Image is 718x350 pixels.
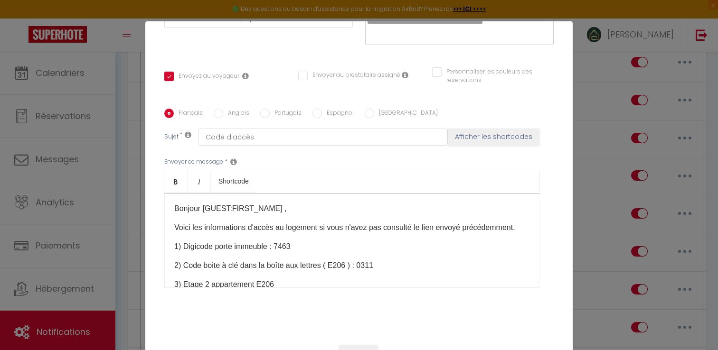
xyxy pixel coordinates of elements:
a: Italic [188,170,211,193]
p: 3) Etage 2 appartement E206 [174,279,529,290]
p: 1) Digicode porte immeuble : 7463 [174,241,529,252]
a: Shortcode [211,170,256,193]
label: Anglais [223,109,249,119]
p: ​2) Code boite à clé dans la boîte aux lettres ( E206 ) : 0311 [174,260,529,271]
i: Message [230,158,237,166]
i: Envoyer au prestataire si il est assigné [402,71,408,79]
label: Envoyer ce message [164,157,223,166]
label: Espagnol [322,109,354,119]
label: Portugais [270,109,302,119]
label: [GEOGRAPHIC_DATA] [374,109,438,119]
p: Bonjour [GUEST:FIRST_NAME]​ , [174,203,529,214]
label: Français [174,109,203,119]
button: Afficher les shortcodes [448,129,539,146]
i: Subject [185,131,191,138]
p: Voici les informations d'accès au logement si vous n'avez pas consulté le lien envoyé précédemment. [174,222,529,233]
label: Sujet [164,132,179,142]
i: Envoyer au voyageur [242,72,249,80]
a: Bold [164,170,188,193]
